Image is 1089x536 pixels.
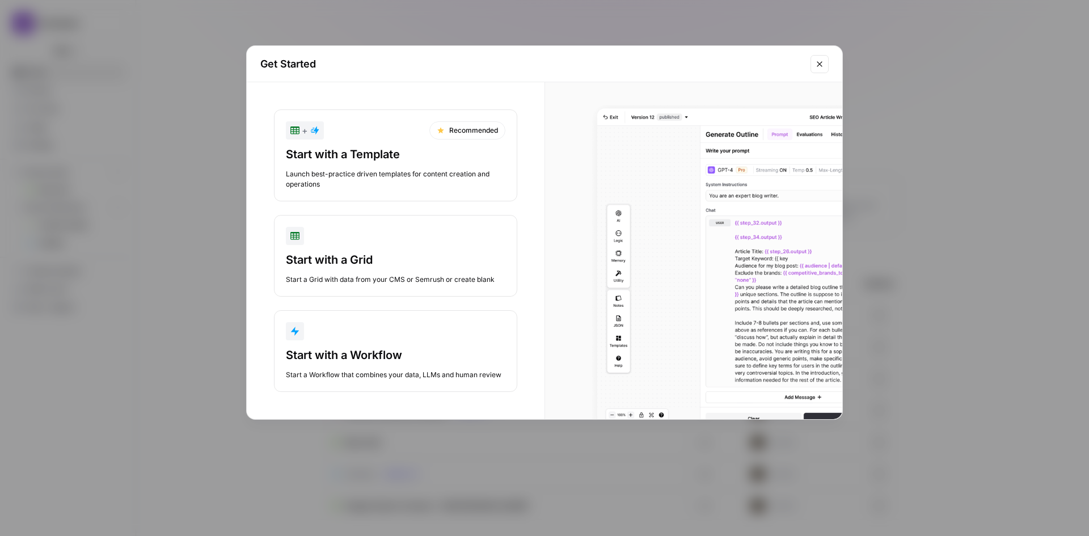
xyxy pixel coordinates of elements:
div: Launch best-practice driven templates for content creation and operations [286,169,505,189]
button: +RecommendedStart with a TemplateLaunch best-practice driven templates for content creation and o... [274,109,517,201]
div: + [290,124,319,137]
button: Start with a WorkflowStart a Workflow that combines your data, LLMs and human review [274,310,517,392]
button: Close modal [811,55,829,73]
h2: Get Started [260,56,804,72]
div: Start a Grid with data from your CMS or Semrush or create blank [286,275,505,285]
button: Start with a GridStart a Grid with data from your CMS or Semrush or create blank [274,215,517,297]
div: Start with a Grid [286,252,505,268]
div: Recommended [429,121,505,140]
div: Start with a Workflow [286,347,505,363]
div: Start a Workflow that combines your data, LLMs and human review [286,370,505,380]
div: Start with a Template [286,146,505,162]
